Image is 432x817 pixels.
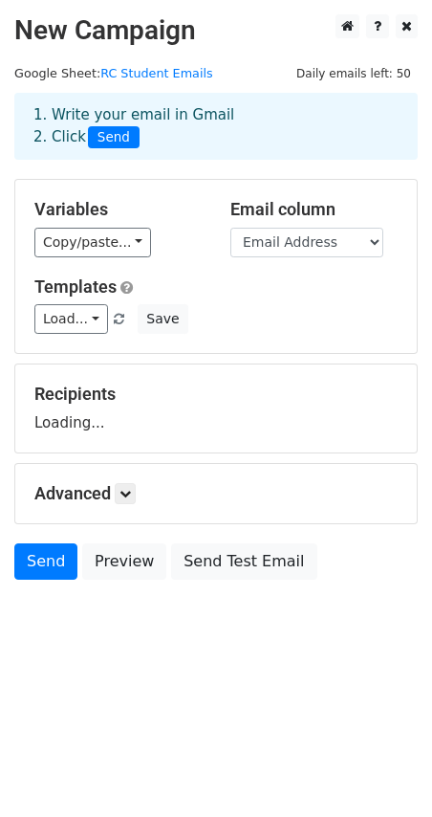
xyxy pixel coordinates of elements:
span: Daily emails left: 50 [290,63,418,84]
div: 1. Write your email in Gmail 2. Click [19,104,413,148]
a: RC Student Emails [100,66,212,80]
h5: Advanced [34,483,398,504]
h5: Recipients [34,384,398,405]
h5: Email column [230,199,398,220]
button: Save [138,304,187,334]
h5: Variables [34,199,202,220]
small: Google Sheet: [14,66,213,80]
div: Loading... [34,384,398,433]
a: Load... [34,304,108,334]
a: Send [14,543,77,580]
h2: New Campaign [14,14,418,47]
a: Send Test Email [171,543,316,580]
a: Daily emails left: 50 [290,66,418,80]
span: Send [88,126,140,149]
a: Copy/paste... [34,228,151,257]
a: Templates [34,276,117,297]
a: Preview [82,543,166,580]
